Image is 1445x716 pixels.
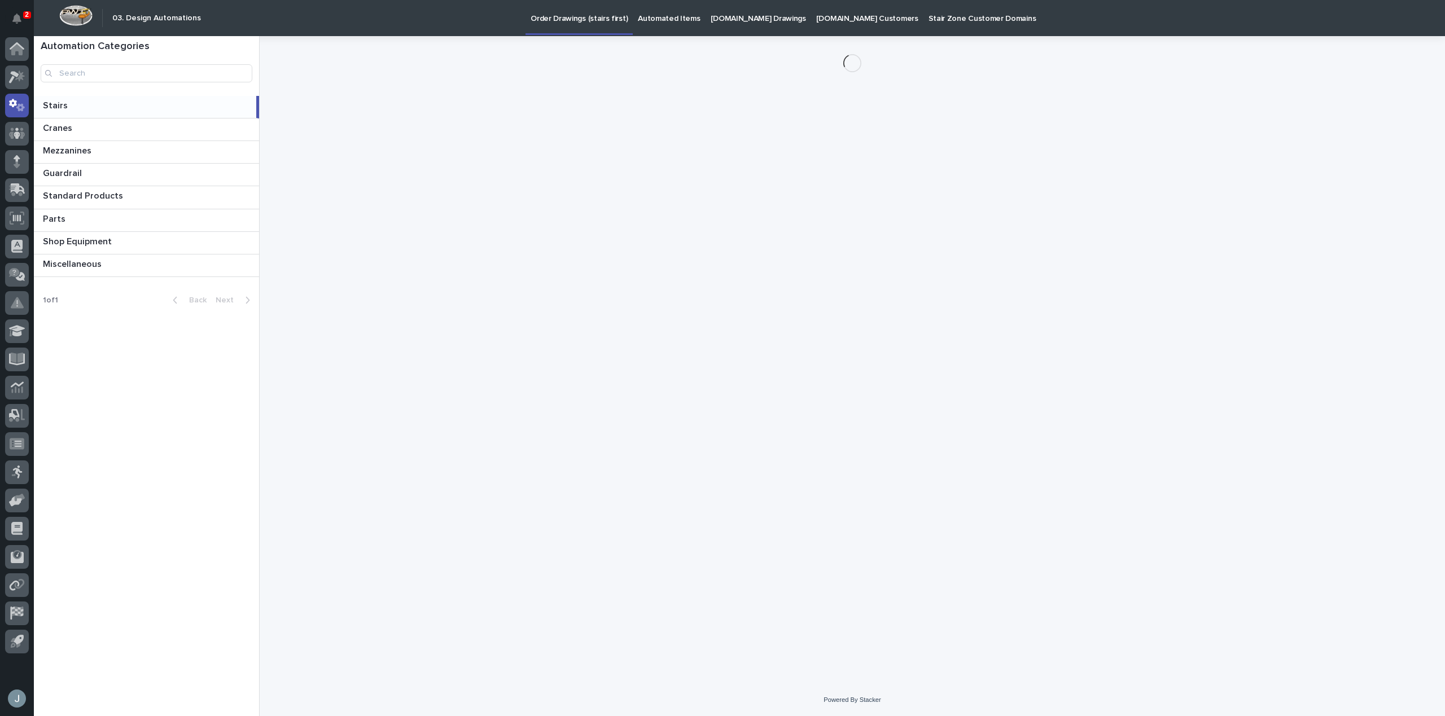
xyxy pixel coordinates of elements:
button: users-avatar [5,687,29,710]
a: MezzaninesMezzanines [34,141,259,164]
p: Parts [43,212,68,225]
a: PartsParts [34,209,259,232]
a: Standard ProductsStandard Products [34,186,259,209]
a: GuardrailGuardrail [34,164,259,186]
p: Stairs [43,98,70,111]
input: Search [41,64,252,82]
a: Shop EquipmentShop Equipment [34,232,259,254]
p: Shop Equipment [43,234,114,247]
span: Back [182,296,207,304]
a: Powered By Stacker [824,696,881,703]
a: MiscellaneousMiscellaneous [34,254,259,277]
button: Back [164,295,211,305]
a: StairsStairs [34,96,259,118]
p: Mezzanines [43,143,94,156]
button: Next [211,295,259,305]
p: Cranes [43,121,75,134]
button: Notifications [5,7,29,30]
p: Miscellaneous [43,257,104,270]
a: CranesCranes [34,118,259,141]
p: Guardrail [43,166,84,179]
p: 1 of 1 [34,287,67,314]
p: Standard Products [43,188,125,201]
div: Notifications2 [14,14,29,32]
p: 2 [25,11,29,19]
h1: Automation Categories [41,41,252,53]
h2: 03. Design Automations [112,14,201,23]
img: Workspace Logo [59,5,93,26]
span: Next [216,296,240,304]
